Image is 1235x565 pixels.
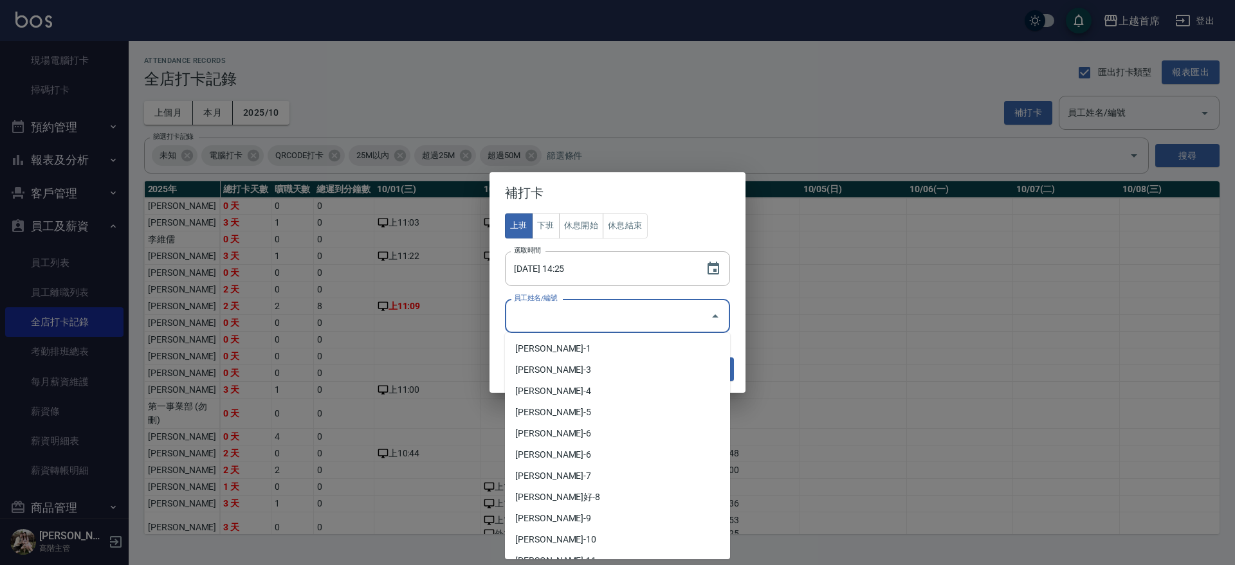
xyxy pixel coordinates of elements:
li: [PERSON_NAME]-6 [505,423,730,444]
label: 選取時間 [514,246,541,255]
li: [PERSON_NAME]-6 [505,444,730,465]
button: 休息開始 [559,213,604,238]
button: 休息結束 [603,213,648,238]
li: [PERSON_NAME]-9 [505,508,730,529]
input: YYYY/MM/DD hh:mm [505,251,693,286]
button: Choose date, selected date is 2025-10-04 [698,253,729,284]
h2: 補打卡 [489,172,746,213]
li: [PERSON_NAME]-1 [505,338,730,359]
li: [PERSON_NAME]-10 [505,529,730,550]
label: 員工姓名/編號 [514,293,557,303]
button: 上班 [505,213,533,238]
button: Close [705,306,726,327]
button: 下班 [532,213,560,238]
li: [PERSON_NAME]好-8 [505,487,730,508]
li: [PERSON_NAME]-3 [505,359,730,381]
li: [PERSON_NAME]-4 [505,381,730,402]
li: [PERSON_NAME]-7 [505,465,730,487]
li: [PERSON_NAME]-5 [505,402,730,423]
